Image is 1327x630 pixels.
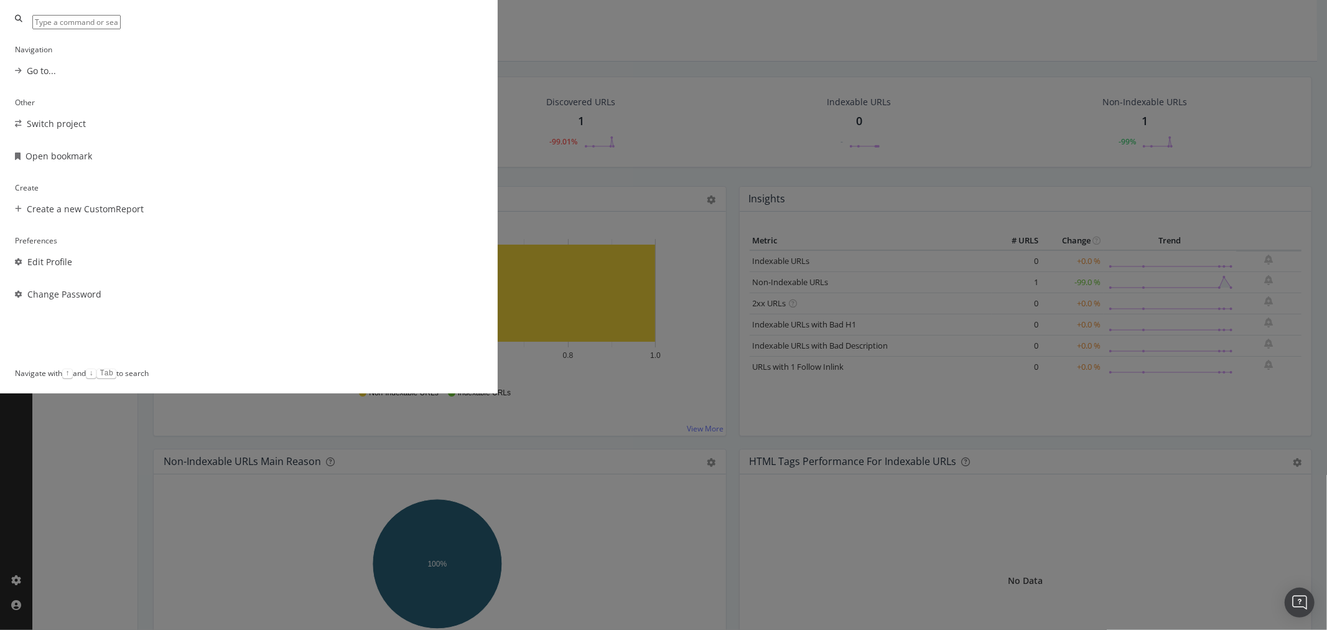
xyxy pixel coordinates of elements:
[62,369,73,378] kbd: ↑
[27,256,72,268] div: Edit Profile
[32,15,121,29] input: Type a command or search…
[15,44,483,55] div: Navigation
[96,369,116,378] kbd: Tab
[26,150,92,162] div: Open bookmark
[15,97,483,108] div: Other
[27,203,144,215] div: Create a new CustomReport
[1285,588,1315,618] div: Open Intercom Messenger
[27,65,56,77] div: Go to...
[27,118,86,130] div: Switch project
[27,288,101,301] div: Change Password
[15,235,483,246] div: Preferences
[86,369,96,378] kbd: ↓
[96,368,149,378] div: to search
[15,368,96,378] div: Navigate with and
[15,182,483,193] div: Create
